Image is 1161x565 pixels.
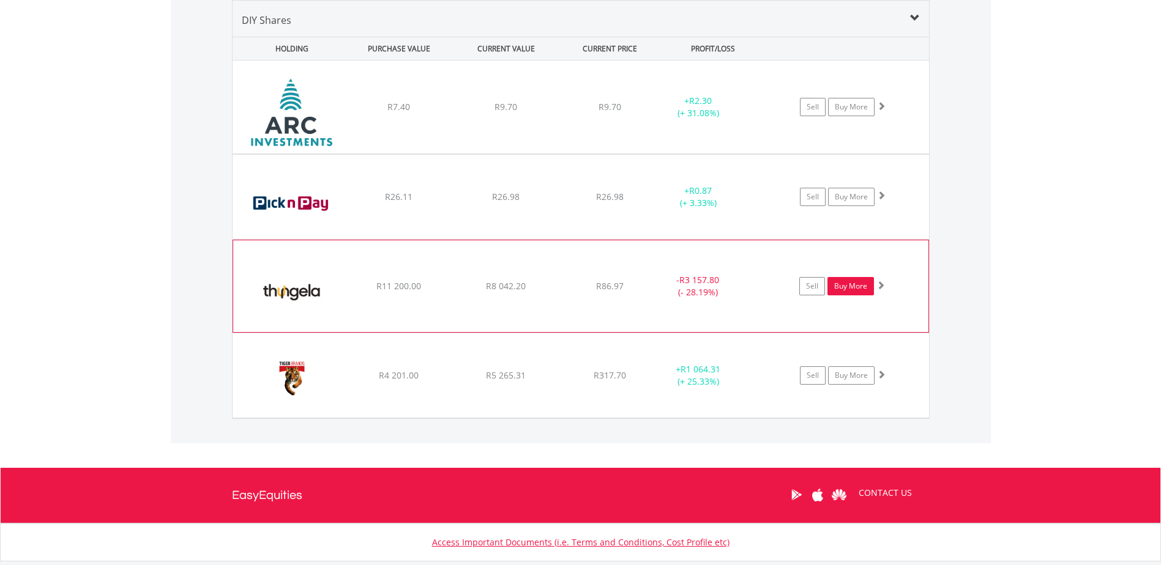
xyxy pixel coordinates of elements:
[679,274,719,286] span: R3 157.80
[376,280,421,292] span: R11 200.00
[799,277,825,295] a: Sell
[239,170,344,236] img: EQU.ZA.PIK.png
[827,277,874,295] a: Buy More
[594,369,626,381] span: R317.70
[689,95,712,106] span: R2.30
[379,369,419,381] span: R4 201.00
[652,95,745,119] div: + (+ 31.08%)
[387,101,410,113] span: R7.40
[486,369,526,381] span: R5 265.31
[454,37,559,60] div: CURRENT VALUE
[232,468,302,523] a: EasyEquities
[432,536,730,548] a: Access Important Documents (i.e. Terms and Conditions, Cost Profile etc)
[385,191,413,202] span: R26.11
[850,476,920,510] a: CONTACT US
[828,98,875,116] a: Buy More
[807,476,829,514] a: Apple
[800,188,826,206] a: Sell
[492,191,520,202] span: R26.98
[661,37,766,60] div: PROFIT/LOSS
[652,185,745,209] div: + (+ 3.33%)
[596,191,624,202] span: R26.98
[652,274,744,298] div: - (- 28.19%)
[233,37,345,60] div: HOLDING
[828,188,875,206] a: Buy More
[239,256,345,329] img: EQU.ZA.TGA.png
[800,366,826,385] a: Sell
[486,280,526,292] span: R8 042.20
[239,349,344,415] img: EQU.ZA.TBS.png
[239,76,344,150] img: EQU.ZA.AIL.png
[561,37,658,60] div: CURRENT PRICE
[596,280,624,292] span: R86.97
[800,98,826,116] a: Sell
[599,101,621,113] span: R9.70
[681,363,720,375] span: R1 064.31
[652,363,745,388] div: + (+ 25.33%)
[495,101,517,113] span: R9.70
[828,366,875,385] a: Buy More
[347,37,452,60] div: PURCHASE VALUE
[829,476,850,514] a: Huawei
[689,185,712,196] span: R0.87
[242,13,291,27] span: DIY Shares
[786,476,807,514] a: Google Play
